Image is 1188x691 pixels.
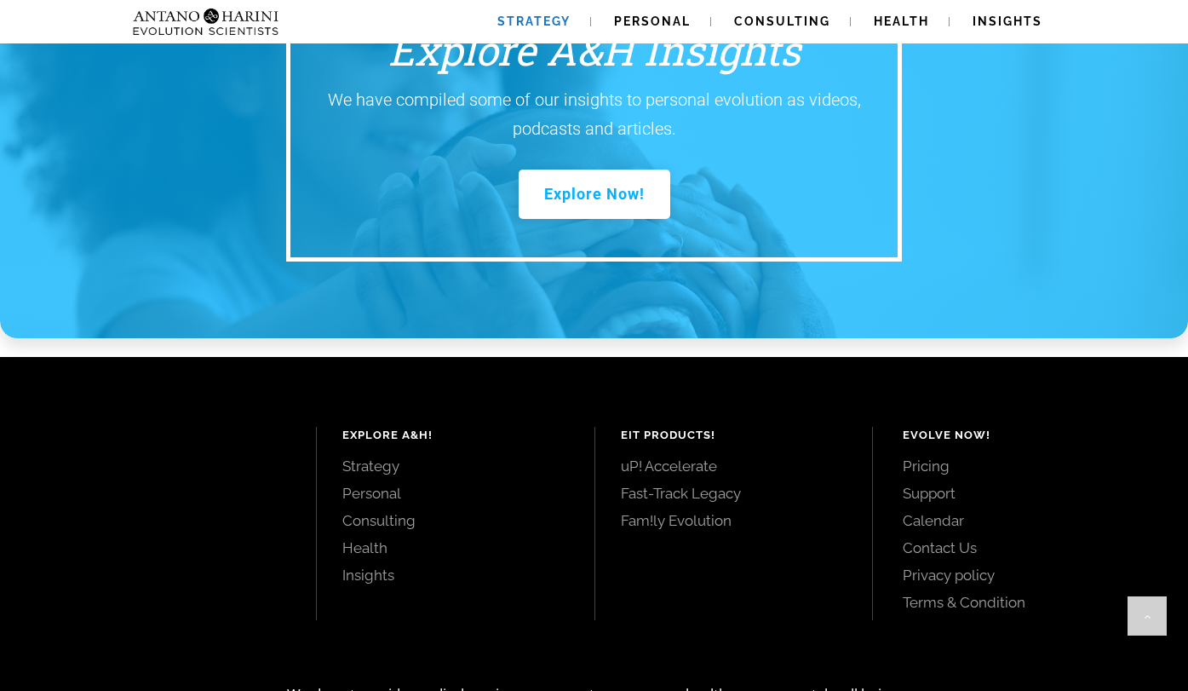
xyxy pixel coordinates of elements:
h3: Explore A&H Insights [303,24,885,77]
span: Consulting [734,14,830,28]
a: Personal [342,484,568,503]
span: Health [874,14,929,28]
a: Explore Now! [519,170,670,219]
a: Strategy [342,457,568,475]
a: Pricing [903,457,1150,475]
a: Terms & Condition [903,593,1150,612]
a: Contact Us [903,538,1150,557]
a: Fam!ly Evolution [621,511,847,530]
span: Strategy [497,14,571,28]
span: Explore Now! [544,185,645,204]
a: Privacy policy [903,566,1150,584]
h4: EIT Products! [621,427,847,444]
span: Insights [973,14,1042,28]
h4: Evolve Now! [903,427,1150,444]
a: Fast-Track Legacy [621,484,847,503]
a: Insights [342,566,568,584]
a: Calendar [903,511,1150,530]
span: Personal [614,14,691,28]
a: uP! Accelerate [621,457,847,475]
p: We have compiled some of our insights to personal evolution as videos, podcasts and articles. [304,85,884,143]
a: Consulting [342,511,568,530]
a: Health [342,538,568,557]
h4: Explore A&H! [342,427,568,444]
a: Support [903,484,1150,503]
